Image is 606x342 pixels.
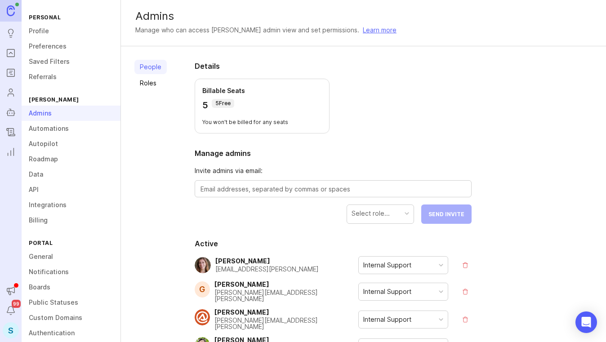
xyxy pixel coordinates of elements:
[215,258,319,264] div: [PERSON_NAME]
[214,281,358,288] div: [PERSON_NAME]
[22,23,120,39] a: Profile
[22,197,120,213] a: Integrations
[3,302,19,319] button: Notifications
[22,310,120,325] a: Custom Domains
[195,148,472,159] h2: Manage admins
[459,313,472,326] button: remove
[195,238,472,249] h2: Active
[135,11,592,22] div: Admins
[3,65,19,81] a: Roadmaps
[3,104,19,120] a: Autopilot
[3,283,19,299] button: Announcements
[22,295,120,310] a: Public Statuses
[22,167,120,182] a: Data
[214,289,358,302] div: [PERSON_NAME][EMAIL_ADDRESS][PERSON_NAME]
[215,100,231,107] p: 5 Free
[22,237,120,249] div: Portal
[363,315,411,324] div: Internal Support
[3,45,19,61] a: Portal
[195,61,472,71] h2: Details
[202,99,208,111] p: 5
[3,124,19,140] a: Changelog
[575,311,597,333] div: Open Intercom Messenger
[22,182,120,197] a: API
[363,25,397,35] a: Learn more
[22,151,120,167] a: Roadmap
[22,264,120,280] a: Notifications
[12,300,21,308] span: 99
[22,280,120,295] a: Boards
[22,249,120,264] a: General
[215,266,319,272] div: [EMAIL_ADDRESS][PERSON_NAME]
[459,259,472,271] button: remove
[134,60,167,74] a: People
[22,93,120,106] div: [PERSON_NAME]
[135,25,359,35] div: Manage who can access [PERSON_NAME] admin view and set permissions.
[22,54,120,69] a: Saved Filters
[202,119,322,126] p: You won't be billed for any seats
[22,121,120,136] a: Automations
[3,84,19,101] a: Users
[202,86,322,95] p: Billable Seats
[195,257,211,273] img: Maddy Martin
[195,166,472,176] span: Invite admins via email:
[3,322,19,338] button: S
[363,287,411,297] div: Internal Support
[22,136,120,151] a: Autopilot
[22,39,120,54] a: Preferences
[3,144,19,160] a: Reporting
[22,69,120,84] a: Referrals
[363,260,411,270] div: Internal Support
[134,76,167,90] a: Roles
[7,5,15,16] img: Canny Home
[214,317,358,330] div: [PERSON_NAME][EMAIL_ADDRESS][PERSON_NAME]
[194,309,210,325] img: Nicole Clarida
[22,213,120,228] a: Billing
[352,209,390,218] div: Select role...
[214,309,358,315] div: [PERSON_NAME]
[3,25,19,41] a: Ideas
[195,281,210,298] div: G
[22,325,120,341] a: Authentication
[459,285,472,298] button: remove
[22,11,120,23] div: Personal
